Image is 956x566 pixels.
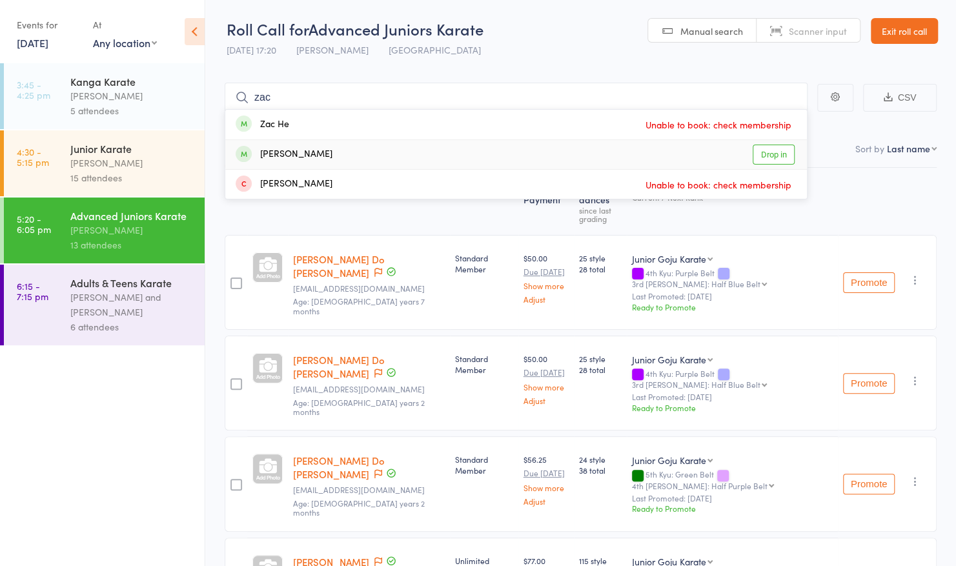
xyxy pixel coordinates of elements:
div: [PERSON_NAME] [236,147,332,162]
div: Ready to Promote [632,402,833,413]
div: 15 attendees [70,170,194,185]
a: Exit roll call [871,18,938,44]
div: 4th [PERSON_NAME]: Half Purple Belt [632,481,768,490]
time: 3:45 - 4:25 pm [17,79,50,100]
a: Adjust [524,396,569,405]
span: 28 total [579,364,622,375]
div: Atten­dances [574,174,627,229]
div: Events for [17,14,80,35]
time: 5:20 - 6:05 pm [17,214,51,234]
input: Search by name [225,83,808,112]
small: Last Promoted: [DATE] [632,392,833,401]
small: Due [DATE] [524,368,569,377]
div: Style [627,174,838,229]
a: [PERSON_NAME] Do [PERSON_NAME] [293,252,385,279]
div: 13 attendees [70,238,194,252]
div: Junior Goju Karate [632,252,706,265]
span: Unable to book: check membership [642,175,795,194]
a: [PERSON_NAME] Do [PERSON_NAME] [293,454,385,481]
div: [PERSON_NAME] [70,88,194,103]
span: Advanced Juniors Karate [309,18,483,39]
div: 6 attendees [70,319,194,334]
div: Adults & Teens Karate [70,276,194,290]
span: [GEOGRAPHIC_DATA] [389,43,481,56]
div: Next Payment [518,174,575,229]
span: 38 total [579,465,622,476]
div: 5th Kyu: Green Belt [632,470,833,489]
div: Advanced Juniors Karate [70,208,194,223]
small: Last Promoted: [DATE] [632,494,833,503]
span: Scanner input [789,25,847,37]
span: Age: [DEMOGRAPHIC_DATA] years 7 months [293,296,425,316]
time: 4:30 - 5:15 pm [17,147,49,167]
div: [PERSON_NAME] [70,156,194,170]
div: Current / Next Rank [632,193,833,201]
small: ru-wen.teh@hotmail.com [293,485,445,494]
div: Last name [887,142,930,155]
small: Due [DATE] [524,469,569,478]
div: [PERSON_NAME] [236,177,332,192]
a: Show more [524,281,569,290]
a: Adjust [524,497,569,505]
span: [PERSON_NAME] [296,43,369,56]
div: [PERSON_NAME] and [PERSON_NAME] [70,290,194,319]
div: $50.00 [524,353,569,404]
div: 4th Kyu: Purple Belt [632,268,833,288]
a: 6:15 -7:15 pmAdults & Teens Karate[PERSON_NAME] and [PERSON_NAME]6 attendees [4,265,205,345]
div: 5 attendees [70,103,194,118]
span: 24 style [579,454,622,465]
div: At [93,14,157,35]
a: 5:20 -6:05 pmAdvanced Juniors Karate[PERSON_NAME]13 attendees [4,197,205,263]
div: Ready to Promote [632,503,833,514]
span: Unable to book: check membership [642,115,795,134]
span: 25 style [579,252,622,263]
a: [PERSON_NAME] Do [PERSON_NAME] [293,353,385,380]
span: 25 style [579,353,622,364]
button: CSV [863,84,937,112]
small: Last Promoted: [DATE] [632,292,833,301]
div: Junior Goju Karate [632,353,706,366]
a: [DATE] [17,35,48,50]
a: Show more [524,483,569,492]
span: Age: [DEMOGRAPHIC_DATA] years 2 months [293,397,425,417]
div: 4th Kyu: Purple Belt [632,369,833,389]
a: 4:30 -5:15 pmJunior Karate[PERSON_NAME]15 attendees [4,130,205,196]
span: Manual search [680,25,743,37]
small: ru-wen.teh@hotmail.com [293,284,445,293]
div: Ready to Promote [632,301,833,312]
div: Junior Karate [70,141,194,156]
button: Promote [843,272,895,293]
small: Due [DATE] [524,267,569,276]
div: Junior Goju Karate [632,454,706,467]
button: Promote [843,474,895,494]
div: [PERSON_NAME] [70,223,194,238]
div: 3rd [PERSON_NAME]: Half Blue Belt [632,380,760,389]
label: Sort by [855,142,884,155]
small: ru-wen.teh@hotmail.com [293,385,445,394]
div: $50.00 [524,252,569,303]
a: Show more [524,383,569,391]
div: since last grading [579,206,622,223]
time: 6:15 - 7:15 pm [17,281,48,301]
span: 115 style [579,555,622,566]
div: $56.25 [524,454,569,505]
a: 3:45 -4:25 pmKanga Karate[PERSON_NAME]5 attendees [4,63,205,129]
div: Standard Member [455,353,513,375]
div: Standard Member [455,252,513,274]
span: 28 total [579,263,622,274]
div: Standard Member [455,454,513,476]
div: Membership [450,174,518,229]
div: Zac He [236,117,289,132]
a: Adjust [524,295,569,303]
button: Promote [843,373,895,394]
span: Age: [DEMOGRAPHIC_DATA] years 2 months [293,498,425,518]
div: Kanga Karate [70,74,194,88]
div: Any location [93,35,157,50]
div: 3rd [PERSON_NAME]: Half Blue Belt [632,279,760,288]
span: [DATE] 17:20 [227,43,276,56]
a: Drop in [753,145,795,165]
span: Roll Call for [227,18,309,39]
